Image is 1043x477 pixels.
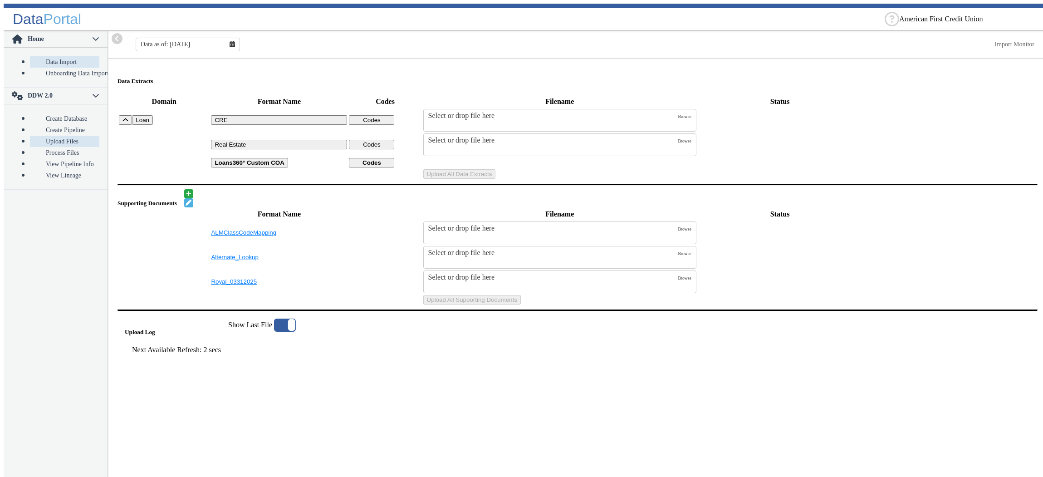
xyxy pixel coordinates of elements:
h5: Supporting Documents [118,200,181,207]
a: Onboarding Data Import [30,68,99,79]
button: Loan [132,115,153,125]
button: Upload All Data Extracts [423,169,496,179]
h5: Data Extracts [118,78,1038,85]
button: Add document [184,189,193,198]
div: Select or drop file here [428,273,678,281]
span: Home [27,35,92,43]
button: ALMClassCodeMapping [211,229,347,236]
span: Browse [678,138,691,143]
a: View Lineage [30,170,99,181]
div: Select or drop file here [428,112,678,120]
a: View Pipeline Info [30,158,99,170]
span: Portal [44,11,82,27]
a: Create Pipeline [30,124,99,136]
span: Browse [678,275,691,280]
a: Process Files [30,147,99,158]
button: Codes [349,115,394,125]
th: Filename [423,96,697,108]
div: Select or drop file here [428,249,678,257]
p-accordion-content: DDW 2.0 [4,104,108,189]
button: Royal_03312025 [211,278,347,285]
label: Show Last File [228,319,296,332]
button: Alternate_Lookup [211,254,347,261]
table: SupportingDocs [118,207,1038,306]
p-accordion-content: Home [4,48,108,87]
b: Codes [362,159,381,166]
div: Help [885,12,899,26]
th: Format Name [211,96,348,108]
span: Data as of: [DATE] [141,41,190,48]
span: DDW 2.0 [27,92,92,99]
a: Upload Files [30,136,99,147]
button: Edit document [184,198,193,207]
a: This is available for Darling Employees only [995,41,1035,48]
button: Codes [349,158,394,167]
a: Create Database [30,113,99,124]
button: Loans360° Custom COA [211,158,288,167]
ng-select: American First Credit Union [899,15,1035,23]
b: Loans360° Custom COA [215,159,284,166]
div: Select or drop file here [428,224,678,232]
a: Data Import [30,56,99,68]
p-accordion-header: Home [4,31,108,48]
button: Codes [349,140,394,149]
button: Real Estate [211,140,347,149]
h5: Upload Log [125,329,228,336]
span: Data [13,11,44,27]
span: Browse [678,226,691,231]
table: Uploads [118,95,1038,180]
th: Domain [118,96,210,108]
th: Filename [423,208,697,220]
div: Select or drop file here [428,136,678,144]
p-accordion-header: DDW 2.0 [4,88,108,104]
span: Browse [678,251,691,256]
th: Status [698,208,862,220]
th: Codes [348,96,421,108]
span: Next Available Refresh: 2 secs [132,346,221,354]
th: Format Name [211,208,348,220]
button: CRE [211,115,347,125]
app-toggle-switch: Disable this to show all files [228,319,296,354]
th: Status [698,96,862,108]
span: Browse [678,114,691,119]
button: Upload All Supporting Documents [423,295,521,305]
